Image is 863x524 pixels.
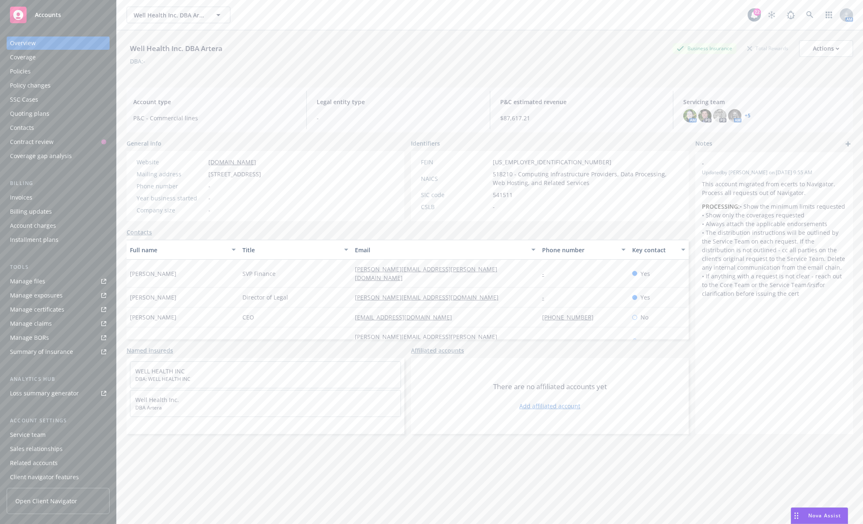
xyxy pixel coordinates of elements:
[10,331,49,344] div: Manage BORs
[355,293,505,301] a: [PERSON_NAME][EMAIL_ADDRESS][DOMAIN_NAME]
[629,240,689,260] button: Key contact
[242,337,244,346] span: -
[127,228,152,236] a: Contacts
[7,37,110,50] a: Overview
[7,135,110,149] a: Contract review
[791,508,802,524] div: Drag to move
[35,12,61,18] span: Accounts
[641,269,650,278] span: Yes
[641,337,648,346] span: No
[355,333,497,349] a: [PERSON_NAME][EMAIL_ADDRESS][PERSON_NAME][DOMAIN_NAME]
[807,281,817,289] em: first
[135,396,179,404] a: Well Health Inc.
[7,331,110,344] a: Manage BORs
[421,158,489,166] div: FEIN
[493,190,513,199] span: 541511
[632,246,676,254] div: Key contact
[813,41,839,56] div: Actions
[10,428,46,441] div: Service team
[239,240,352,260] button: Title
[208,194,210,202] span: -
[208,170,261,178] span: [STREET_ADDRESS]
[10,121,34,134] div: Contacts
[7,417,110,425] div: Account settings
[7,219,110,232] a: Account charges
[355,265,497,282] a: [PERSON_NAME][EMAIL_ADDRESS][PERSON_NAME][DOMAIN_NAME]
[421,202,489,211] div: CSLB
[10,65,31,78] div: Policies
[802,7,818,23] a: Search
[15,497,77,505] span: Open Client Navigator
[130,337,176,346] span: [PERSON_NAME]
[7,51,110,64] a: Coverage
[493,382,607,392] span: There are no affiliated accounts yet
[135,367,185,375] a: WELL HEALTH INC
[791,507,848,524] button: Nova Assist
[493,170,679,187] span: 518210 - Computing Infrastructure Providers, Data Processing, Web Hosting, and Related Services
[130,57,145,66] div: DBA: -
[130,293,176,302] span: [PERSON_NAME]
[7,149,110,163] a: Coverage gap analysis
[808,512,841,519] span: Nova Assist
[208,158,256,166] a: [DOMAIN_NAME]
[411,346,464,355] a: Affiliated accounts
[7,65,110,78] a: Policies
[7,470,110,484] a: Client navigator features
[10,37,36,50] div: Overview
[500,114,663,122] span: $87,617.21
[135,404,396,412] span: DBA Artera
[10,191,32,204] div: Invoices
[352,240,539,260] button: Email
[137,182,205,190] div: Phone number
[702,159,825,168] span: -
[7,428,110,441] a: Service team
[7,79,110,92] a: Policy changes
[10,442,63,456] div: Sales relationships
[713,109,726,122] img: photo
[134,11,205,19] span: Well Health Inc. DBA Artera
[743,43,792,54] div: Total Rewards
[421,174,489,183] div: NAICS
[519,402,580,410] a: Add affiliated account
[7,191,110,204] a: Invoices
[7,179,110,188] div: Billing
[7,289,110,302] a: Manage exposures
[7,121,110,134] a: Contacts
[7,442,110,456] a: Sales relationships
[10,107,49,120] div: Quoting plans
[695,152,853,305] div: -Updatedby [PERSON_NAME] on [DATE] 9:55 AMThis account migrated from ecerts to Navigator. Process...
[130,313,176,322] span: [PERSON_NAME]
[702,169,846,176] span: Updated by [PERSON_NAME] on [DATE] 9:55 AM
[137,194,205,202] div: Year business started
[127,139,161,148] span: General info
[10,205,52,218] div: Billing updates
[7,375,110,383] div: Analytics hub
[799,40,853,57] button: Actions
[130,269,176,278] span: [PERSON_NAME]
[10,345,73,358] div: Summary of insurance
[7,387,110,400] a: Loss summary generator
[493,202,495,211] span: -
[133,114,296,122] span: P&C - Commercial lines
[10,289,63,302] div: Manage exposures
[10,387,79,400] div: Loss summary generator
[728,109,741,122] img: photo
[10,135,54,149] div: Contract review
[133,97,296,106] span: Account type
[10,93,38,106] div: SSC Cases
[641,293,650,302] span: Yes
[10,219,56,232] div: Account charges
[10,275,45,288] div: Manage files
[7,263,110,271] div: Tools
[702,180,846,197] p: This account migrated from ecerts to Navigator. Process all requests out of Navigator.
[753,8,761,16] div: 22
[821,7,837,23] a: Switch app
[127,346,173,355] a: Named insureds
[500,97,663,106] span: P&C estimated revenue
[10,149,72,163] div: Coverage gap analysis
[702,202,740,210] strong: PROCESSING:
[7,3,110,27] a: Accounts
[421,190,489,199] div: SIC code
[242,246,339,254] div: Title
